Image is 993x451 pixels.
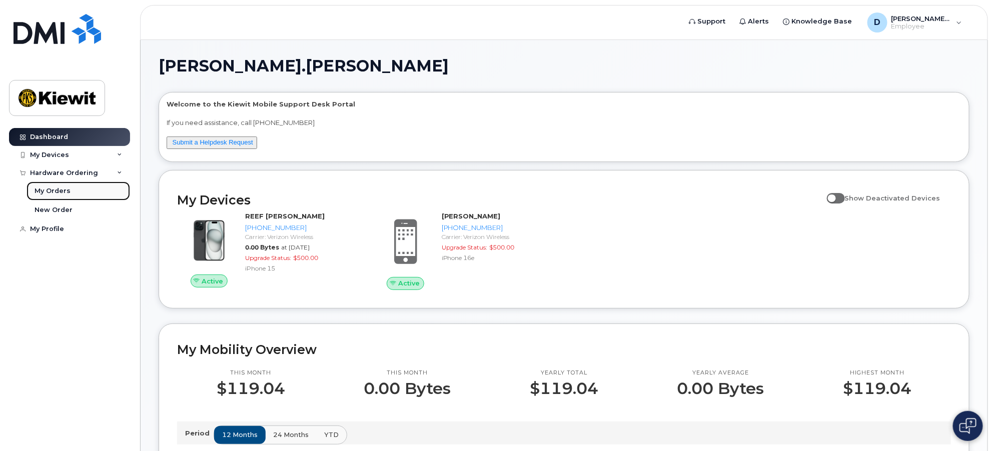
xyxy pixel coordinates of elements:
div: [PHONE_NUMBER] [442,223,554,232]
a: ActiveREEF [PERSON_NAME][PHONE_NUMBER]Carrier: Verizon Wireless0.00 Bytesat [DATE]Upgrade Status:... [177,211,362,287]
button: Submit a Helpdesk Request [167,136,257,149]
span: Active [202,276,223,286]
strong: REEF [PERSON_NAME] [245,212,325,220]
span: Show Deactivated Devices [845,194,940,202]
span: [PERSON_NAME].[PERSON_NAME] [159,58,449,73]
span: $500.00 [490,243,515,251]
input: Show Deactivated Devices [827,188,835,196]
a: Submit a Helpdesk Request [173,138,253,146]
h2: My Mobility Overview [177,342,951,357]
img: iPhone_15_Black.png [185,216,233,264]
span: Active [398,278,420,288]
span: 24 months [273,430,309,439]
span: $500.00 [293,254,318,261]
p: This month [217,369,285,377]
span: Upgrade Status: [245,254,291,261]
p: Highest month [843,369,911,377]
span: Upgrade Status: [442,243,488,251]
p: $119.04 [217,379,285,397]
p: This month [364,369,451,377]
img: Open chat [959,418,976,434]
p: If you need assistance, call [PHONE_NUMBER] [167,118,961,127]
div: Carrier: Verizon Wireless [442,232,554,241]
div: [PHONE_NUMBER] [245,223,358,232]
p: $119.04 [530,379,598,397]
h2: My Devices [177,192,822,207]
div: iPhone 15 [245,264,358,272]
span: 0.00 Bytes [245,243,279,251]
p: Yearly total [530,369,598,377]
span: YTD [324,430,339,439]
a: Active[PERSON_NAME][PHONE_NUMBER]Carrier: Verizon WirelessUpgrade Status:$500.00iPhone 16e [374,211,558,289]
p: Welcome to the Kiewit Mobile Support Desk Portal [167,99,961,109]
p: $119.04 [843,379,911,397]
strong: [PERSON_NAME] [442,212,501,220]
p: Period [185,428,214,438]
div: Carrier: Verizon Wireless [245,232,358,241]
div: iPhone 16e [442,253,554,262]
span: at [DATE] [281,243,310,251]
p: Yearly average [677,369,764,377]
p: 0.00 Bytes [364,379,451,397]
p: 0.00 Bytes [677,379,764,397]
